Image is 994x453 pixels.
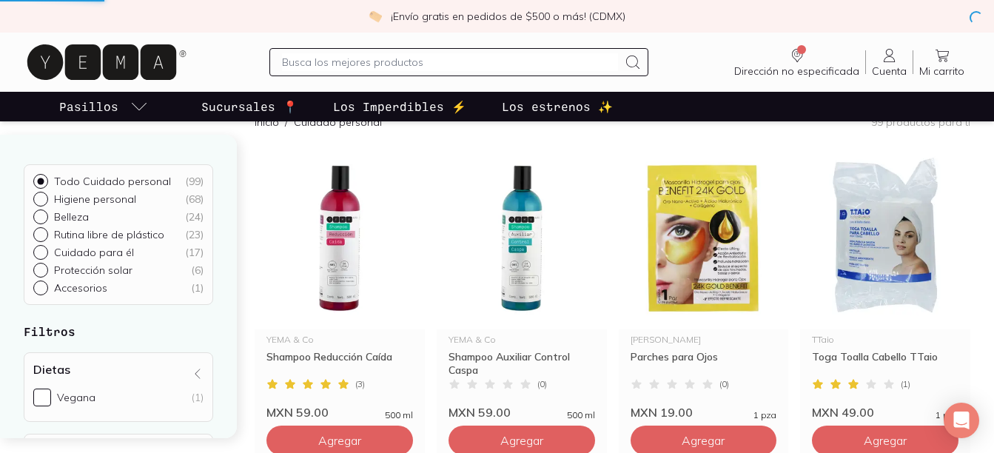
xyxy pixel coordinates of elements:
[449,335,595,344] div: YEMA & Co
[255,115,279,129] a: Inicio
[753,411,776,420] span: 1 pza
[385,411,413,420] span: 500 ml
[33,362,70,377] h4: Dietas
[567,411,595,420] span: 500 ml
[812,335,958,344] div: TTaio
[54,281,107,295] p: Accesorios
[812,350,958,377] div: Toga Toalla Cabello TTaio
[266,405,329,420] span: MXN 59.00
[537,380,547,389] span: ( 0 )
[619,147,789,420] a: Parches para Ojos[PERSON_NAME]Parches para Ojos(0)MXN 19.001 pza
[631,350,777,377] div: Parches para Ojos
[33,389,51,406] input: Vegana(1)
[54,228,164,241] p: Rutina libre de plástico
[54,246,134,259] p: Cuidado para él
[719,380,729,389] span: ( 0 )
[318,433,361,448] span: Agregar
[449,350,595,377] div: Shampoo Auxiliar Control Caspa
[198,92,300,121] a: Sucursales 📍
[936,411,958,420] span: 1 pza
[330,92,469,121] a: Los Imperdibles ⚡️
[57,391,95,404] div: Vegana
[333,98,466,115] p: Los Imperdibles ⚡️
[728,47,865,78] a: Dirección no especificada
[54,192,136,206] p: Higiene personal
[24,324,75,338] strong: Filtros
[255,147,425,329] img: Shampoo Reducción Caída
[59,98,118,115] p: Pasillos
[944,403,979,438] div: Open Intercom Messenger
[631,335,777,344] div: [PERSON_NAME]
[866,47,913,78] a: Cuenta
[919,64,964,78] span: Mi carrito
[800,147,970,420] a: FrenteTTaioToga Toalla Cabello TTaio(1)MXN 49.001 pza
[54,264,132,277] p: Protección solar
[369,10,382,23] img: check
[871,115,970,129] p: 99 productos para ti
[734,64,859,78] span: Dirección no especificada
[864,433,907,448] span: Agregar
[437,147,607,329] img: Shampoo Reducción Caída
[282,53,618,71] input: Busca los mejores productos
[800,147,970,329] img: Frente
[24,352,213,422] div: Dietas
[192,391,204,404] div: (1)
[266,350,413,377] div: Shampoo Reducción Caída
[499,92,616,121] a: Los estrenos ✨
[56,92,151,121] a: pasillo-todos-link
[266,335,413,344] div: YEMA & Co
[294,115,382,130] p: Cuidado personal
[185,175,204,188] div: ( 99 )
[54,175,171,188] p: Todo Cuidado personal
[391,9,625,24] p: ¡Envío gratis en pedidos de $500 o más! (CDMX)
[872,64,907,78] span: Cuenta
[913,47,970,78] a: Mi carrito
[191,281,204,295] div: ( 1 )
[619,147,789,329] img: Parches para Ojos
[437,147,607,420] a: Shampoo Reducción CaídaYEMA & CoShampoo Auxiliar Control Caspa(0)MXN 59.00500 ml
[185,192,204,206] div: ( 68 )
[631,405,693,420] span: MXN 19.00
[500,433,543,448] span: Agregar
[682,433,725,448] span: Agregar
[449,405,511,420] span: MXN 59.00
[185,210,204,224] div: ( 24 )
[185,246,204,259] div: ( 17 )
[279,115,294,130] span: /
[502,98,613,115] p: Los estrenos ✨
[191,264,204,277] div: ( 6 )
[812,405,874,420] span: MXN 49.00
[901,380,910,389] span: ( 1 )
[255,147,425,420] a: Shampoo Reducción CaídaYEMA & CoShampoo Reducción Caída(3)MXN 59.00500 ml
[355,380,365,389] span: ( 3 )
[201,98,298,115] p: Sucursales 📍
[185,228,204,241] div: ( 23 )
[54,210,89,224] p: Belleza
